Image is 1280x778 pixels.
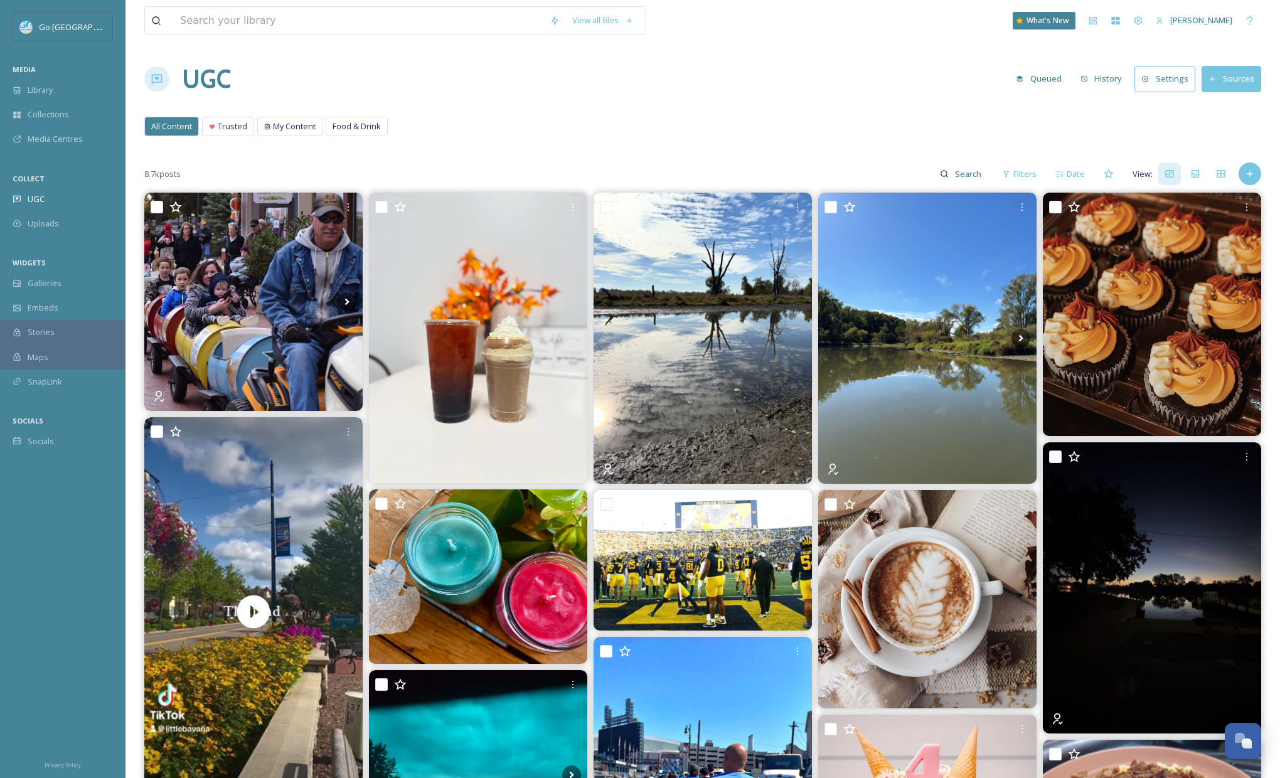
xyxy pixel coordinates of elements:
[369,193,587,483] img: A little October magic in every sip 🍂 Combo featured: JACK O’ LANTERN🎃 + CINNABON #energylab #spo...
[28,84,53,96] span: Library
[39,21,132,33] span: Go [GEOGRAPHIC_DATA]
[151,120,192,132] span: All Content
[1134,66,1195,92] button: Settings
[144,168,181,180] span: 8.7k posts
[28,326,55,338] span: Stories
[1149,8,1239,33] a: [PERSON_NAME]
[818,193,1037,484] img: “Marathon trip” today! #lookupseeblue
[28,376,62,388] span: SnapLink
[566,8,639,33] a: View all files
[949,161,989,186] input: Search
[1013,168,1037,180] span: Filters
[1133,168,1153,180] span: View:
[1170,14,1232,26] span: [PERSON_NAME]
[13,65,36,74] span: MEDIA
[28,277,61,289] span: Galleries
[174,7,543,35] input: Search your library
[20,21,33,33] img: GoGreatLogo_MISkies_RegionalTrails%20%281%29.png
[1013,12,1075,29] a: What's New
[1074,67,1135,91] a: History
[1010,67,1074,91] a: Queued
[1043,193,1261,436] img: Fall vibes🍂🍁
[369,489,587,664] img: Happy Monday! Our winter collection is here and all your favorite festive scents are back ❤️✨ 👇🏼A...
[1134,66,1202,92] a: Settings
[818,490,1037,708] img: New week, same grace. Take a deep breath, sip something warm, and remember....you’re doing better...
[45,761,81,769] span: Privacy Policy
[28,193,45,205] span: UGC
[28,218,59,230] span: Uploads
[144,193,363,411] img: 🎃🍂 Celebrate fall in Frankenmuth at Scarecrow Fest! Enjoy FREE family-fun during the last two wee...
[333,120,381,132] span: Food & Drink
[1067,168,1085,180] span: Date
[1225,723,1261,759] button: Open Chat
[13,174,45,183] span: COLLECT
[28,109,69,120] span: Collections
[28,133,83,145] span: Media Centres
[594,193,812,484] img: I live for this stuff! RAAAARRRR!!! #lookupseeblue
[218,120,247,132] span: Trusted
[13,258,46,267] span: WIDGETS
[1202,66,1261,92] button: Sources
[28,351,48,363] span: Maps
[594,490,812,631] img: New Week, Next Game for the Michigan Wolverines. Michigan will host Washington this coming Saturd...
[1074,67,1129,91] button: History
[273,120,316,132] span: My Content
[1043,442,1261,733] img: A new day of adventure! RAAAARRRR!!! #lookupseeblue
[45,757,81,772] a: Privacy Policy
[28,302,58,314] span: Embeds
[182,60,231,98] a: UGC
[28,435,54,447] span: Socials
[1010,67,1068,91] button: Queued
[13,416,43,425] span: SOCIALS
